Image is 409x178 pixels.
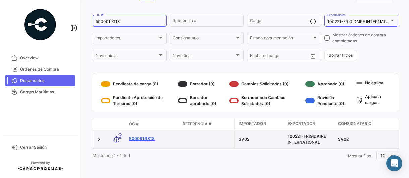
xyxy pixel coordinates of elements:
[356,79,390,87] div: No aplica
[5,86,75,98] a: Cargas Marítimas
[308,51,318,61] button: Open calendar
[288,121,315,127] span: Exportador
[118,133,122,139] span: 0
[183,121,211,127] span: Referencia #
[106,121,126,127] datatable-header-cell: Modo de Transporte
[20,55,72,61] span: Overview
[338,121,371,127] span: Consignatario
[305,79,354,89] div: Aprobado (0)
[20,66,72,72] span: Órdenes de Compra
[235,118,285,130] datatable-header-cell: Importador
[305,95,354,107] div: Revisión Pendiente (0)
[250,54,262,59] input: Desde
[20,78,72,84] span: Documentos
[126,118,180,130] datatable-header-cell: OC #
[101,79,175,89] div: Pendiente de carga (8)
[229,79,303,89] div: Cambios Solicitados (0)
[267,54,295,59] input: Hasta
[324,50,357,61] button: Borrar filtros
[173,54,235,59] span: Nave final
[356,92,390,107] div: Aplica a cargas
[23,8,57,41] img: powered-by.png
[327,19,398,24] mat-select-trigger: 100221-FRIGIDAIRE INTERNATIONAL
[5,64,75,75] a: Órdenes de Compra
[93,153,130,158] span: Mostrando 1 - 1 de 1
[335,118,402,130] datatable-header-cell: Consignatario
[250,37,312,41] span: Estado documentación
[348,153,371,158] span: Mostrar filas
[285,118,335,130] datatable-header-cell: Exportador
[101,95,175,107] div: Pendiente Aprobación de Terceros (0)
[338,137,349,142] span: SV02
[386,155,402,171] div: Abrir Intercom Messenger
[96,54,158,59] span: Nave inicial
[20,89,72,95] span: Cargas Marítimas
[5,75,75,86] a: Documentos
[332,32,398,44] span: Mostrar órdenes de compra completadas
[239,121,266,127] span: Importador
[178,95,227,107] div: Borrador aprobado (0)
[239,136,282,142] div: SV02
[129,121,139,127] span: OC #
[288,133,333,145] div: 100221-FRIGIDAIRE INTERNATIONAL
[229,95,303,107] div: Borrador con Cambios Solicitados (0)
[178,79,227,89] div: Borrador (0)
[129,136,177,142] a: 5000919318
[20,144,72,150] span: Cerrar Sesión
[173,37,235,41] span: Consignatario
[380,153,386,158] span: 10
[96,136,102,143] a: Expand/Collapse Row
[5,52,75,64] a: Overview
[96,37,158,41] span: Importadores
[180,118,234,130] datatable-header-cell: Referencia #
